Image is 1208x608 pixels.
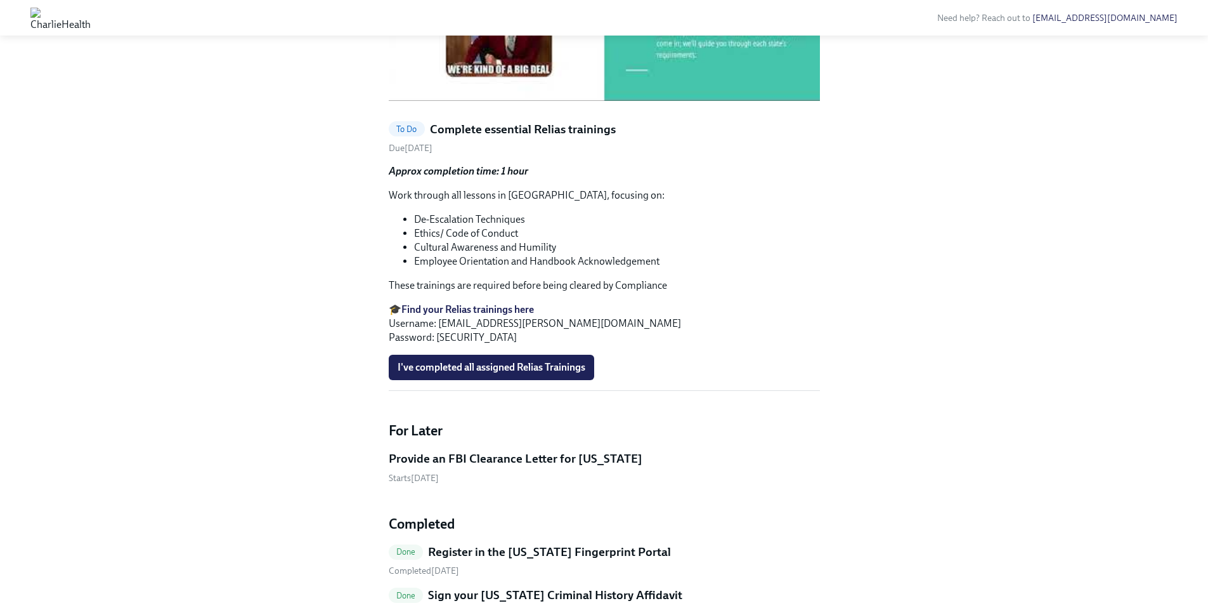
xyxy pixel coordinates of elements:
[389,565,459,576] span: Tuesday, September 16th 2025, 9:31 am
[389,124,425,134] span: To Do
[389,451,642,467] h5: Provide an FBI Clearance Letter for [US_STATE]
[389,143,432,154] span: Friday, September 19th 2025, 9:00 am
[428,587,682,604] h5: Sign your [US_STATE] Criminal History Affidavit
[428,544,671,560] h5: Register in the [US_STATE] Fingerprint Portal
[389,451,820,484] a: Provide an FBI Clearance Letter for [US_STATE]Starts[DATE]
[389,515,820,534] h4: Completed
[937,13,1178,23] span: Need help? Reach out to
[389,544,820,578] a: DoneRegister in the [US_STATE] Fingerprint Portal Completed[DATE]
[389,591,424,600] span: Done
[389,355,594,380] button: I've completed all assigned Relias Trainings
[430,121,616,138] h5: Complete essential Relias trainings
[389,421,820,440] h4: For Later
[401,303,534,315] a: Find your Relias trainings here
[389,473,439,484] span: Monday, September 22nd 2025, 9:00 am
[414,254,820,268] li: Employee Orientation and Handbook Acknowledgement
[414,227,820,241] li: Ethics/ Code of Conduct
[389,279,820,293] p: These trainings are required before being cleared by Compliance
[398,361,585,374] span: I've completed all assigned Relias Trainings
[389,547,424,557] span: Done
[1032,13,1178,23] a: [EMAIL_ADDRESS][DOMAIN_NAME]
[389,121,820,155] a: To DoComplete essential Relias trainingsDue[DATE]
[414,241,820,254] li: Cultural Awareness and Humility
[30,8,91,28] img: CharlieHealth
[389,165,528,177] strong: Approx completion time: 1 hour
[389,188,820,202] p: Work through all lessons in [GEOGRAPHIC_DATA], focusing on:
[414,213,820,227] li: De-Escalation Techniques
[389,303,820,345] p: 🎓 Username: [EMAIL_ADDRESS][PERSON_NAME][DOMAIN_NAME] Password: [SECURITY_DATA]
